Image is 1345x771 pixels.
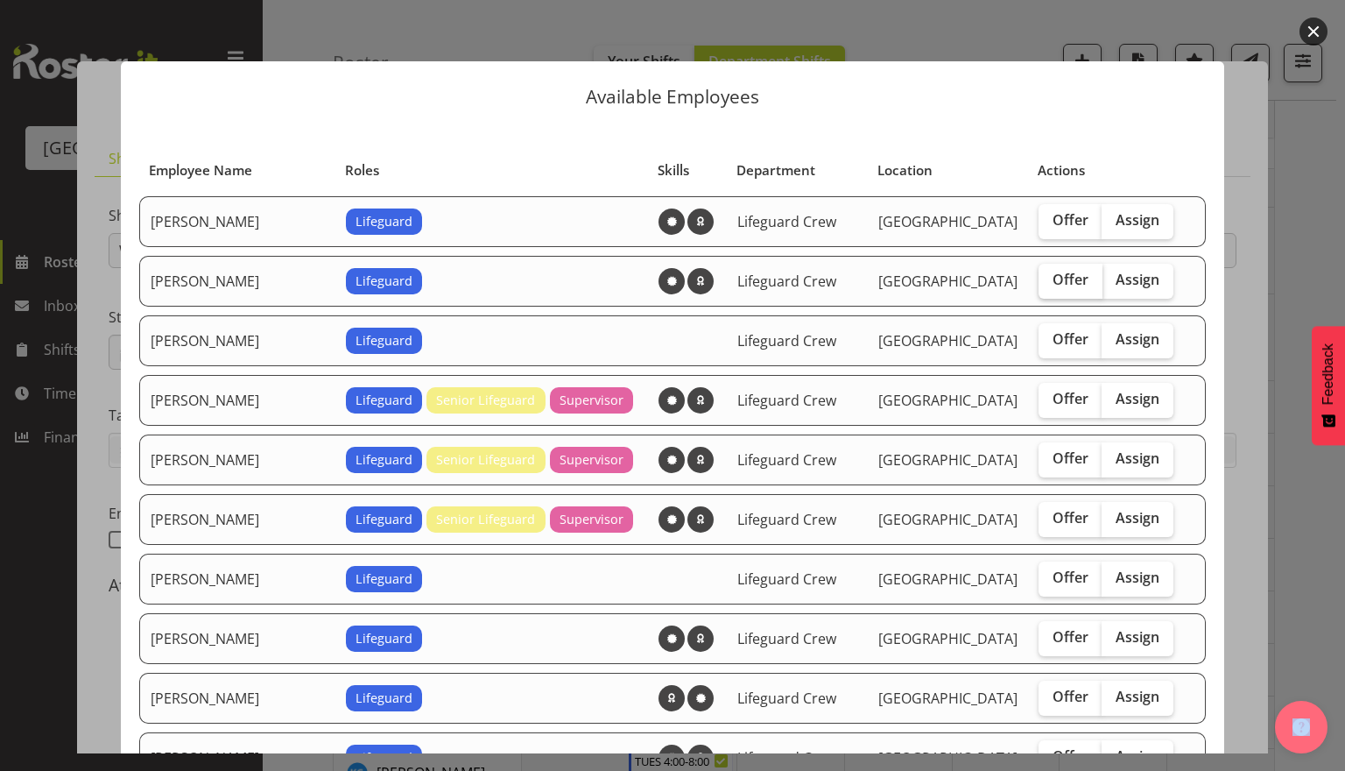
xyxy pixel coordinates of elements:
[356,748,412,767] span: Lifeguard
[1116,688,1159,705] span: Assign
[1116,747,1159,765] span: Assign
[737,450,836,470] span: Lifeguard Crew
[436,510,535,529] span: Senior Lifeguard
[356,391,412,410] span: Lifeguard
[139,375,335,426] td: [PERSON_NAME]
[737,569,836,589] span: Lifeguard Crew
[356,569,412,589] span: Lifeguard
[737,510,836,529] span: Lifeguard Crew
[138,88,1207,106] p: Available Employees
[737,689,836,708] span: Lifeguard Crew
[139,494,335,545] td: [PERSON_NAME]
[356,212,412,231] span: Lifeguard
[139,196,335,247] td: [PERSON_NAME]
[1053,628,1088,646] span: Offer
[1320,343,1336,405] span: Feedback
[1053,449,1088,467] span: Offer
[1292,718,1310,736] img: help-xxl-2.png
[1116,330,1159,348] span: Assign
[560,391,623,410] span: Supervisor
[878,569,1018,589] span: [GEOGRAPHIC_DATA]
[878,212,1018,231] span: [GEOGRAPHIC_DATA]
[737,212,836,231] span: Lifeguard Crew
[560,510,623,529] span: Supervisor
[878,629,1018,648] span: [GEOGRAPHIC_DATA]
[356,450,412,470] span: Lifeguard
[1053,747,1088,765] span: Offer
[878,450,1018,470] span: [GEOGRAPHIC_DATA]
[736,160,857,180] div: Department
[1053,688,1088,705] span: Offer
[356,510,412,529] span: Lifeguard
[1053,330,1088,348] span: Offer
[877,160,1018,180] div: Location
[737,748,836,767] span: Lifeguard Crew
[878,272,1018,291] span: [GEOGRAPHIC_DATA]
[878,331,1018,350] span: [GEOGRAPHIC_DATA]
[1038,160,1173,180] div: Actions
[1116,271,1159,288] span: Assign
[1116,211,1159,229] span: Assign
[139,315,335,366] td: [PERSON_NAME]
[1053,509,1088,527] span: Offer
[356,689,412,708] span: Lifeguard
[1116,390,1159,407] span: Assign
[139,435,335,485] td: [PERSON_NAME]
[1053,211,1088,229] span: Offer
[1312,326,1345,445] button: Feedback - Show survey
[737,331,836,350] span: Lifeguard Crew
[1053,271,1088,288] span: Offer
[878,748,1018,767] span: [GEOGRAPHIC_DATA]
[139,256,335,307] td: [PERSON_NAME]
[1116,509,1159,527] span: Assign
[345,160,637,180] div: Roles
[1053,569,1088,586] span: Offer
[356,629,412,648] span: Lifeguard
[737,629,836,648] span: Lifeguard Crew
[139,613,335,664] td: [PERSON_NAME]
[878,510,1018,529] span: [GEOGRAPHIC_DATA]
[139,673,335,724] td: [PERSON_NAME]
[356,331,412,350] span: Lifeguard
[139,554,335,605] td: [PERSON_NAME]
[737,272,836,291] span: Lifeguard Crew
[878,391,1018,410] span: [GEOGRAPHIC_DATA]
[560,450,623,470] span: Supervisor
[1116,449,1159,467] span: Assign
[878,689,1018,708] span: [GEOGRAPHIC_DATA]
[737,391,836,410] span: Lifeguard Crew
[356,272,412,291] span: Lifeguard
[1116,569,1159,586] span: Assign
[658,160,716,180] div: Skills
[436,450,535,470] span: Senior Lifeguard
[436,391,535,410] span: Senior Lifeguard
[149,160,325,180] div: Employee Name
[1053,390,1088,407] span: Offer
[1116,628,1159,646] span: Assign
